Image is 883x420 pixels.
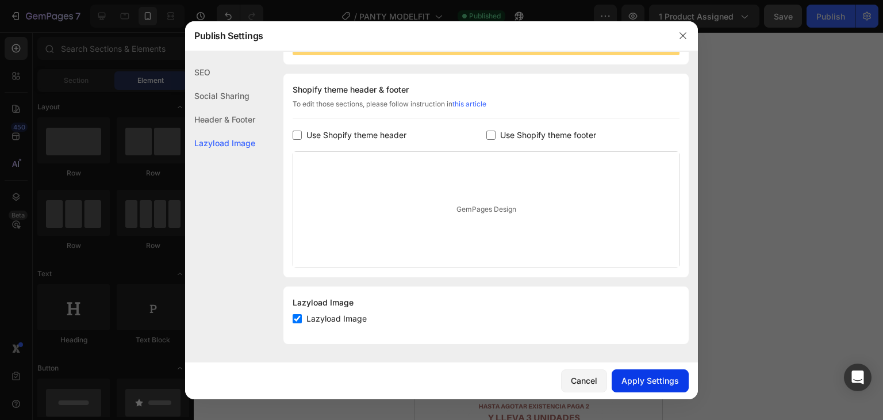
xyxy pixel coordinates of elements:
div: Open Intercom Messenger [844,364,872,391]
div: Shopify theme header & footer [293,83,679,97]
button: Cancel [561,369,607,392]
button: Apply Settings [612,369,689,392]
span: iPhone 15 Pro Max ( 430 px) [73,6,164,17]
span: Use Shopify theme header [306,128,406,142]
a: this article [452,100,486,108]
div: Lazyload Image [293,296,679,310]
span: Lazyload Image [306,312,367,326]
div: Apply Settings [621,375,679,387]
div: Lazyload Image [185,131,255,155]
div: Publish Settings [185,21,668,51]
div: Cancel [571,375,597,387]
div: GemPages Design [293,152,679,268]
div: Social Sharing [185,84,255,108]
div: Header & Footer [185,108,255,131]
span: Use Shopify theme footer [500,128,596,142]
div: To edit those sections, please follow instruction in [293,99,679,119]
div: SEO [185,60,255,84]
